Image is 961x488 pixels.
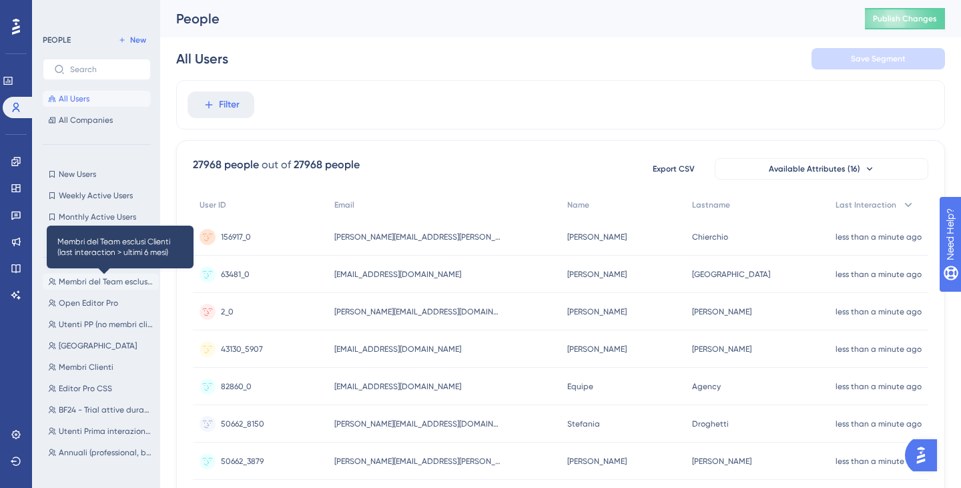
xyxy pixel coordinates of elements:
span: Last Interaction [836,200,896,210]
input: Search [70,65,139,74]
span: [PERSON_NAME] [567,269,627,280]
div: People [176,9,832,28]
button: Save Segment [812,48,945,69]
span: Publish Changes [873,13,937,24]
span: [PERSON_NAME][EMAIL_ADDRESS][PERSON_NAME][DOMAIN_NAME] [334,232,501,242]
div: 27968 people [294,157,360,173]
span: 63481_0 [221,269,250,280]
span: Weekly Active Users [59,190,133,201]
span: [PERSON_NAME] [692,306,751,317]
time: less than a minute ago [836,419,922,429]
button: New Users [43,166,151,182]
span: New Users [59,169,96,180]
span: 156917_0 [221,232,251,242]
button: Membri Clienti [43,359,159,375]
span: Lastname [692,200,730,210]
span: Membri del Team esclusi Clienti (last interaction > ultimi 6 mesi) [59,276,153,287]
time: less than a minute ago [836,344,922,354]
div: 27968 people [193,157,259,173]
span: Editor Pro CSS [59,383,112,394]
span: Export CSV [653,164,695,174]
button: All Users [43,91,151,107]
button: Annuali (professional, business, advanced) [43,445,159,461]
span: Filter [219,97,240,113]
span: 2_0 [221,306,234,317]
span: Agency [692,381,721,392]
span: Available Attributes (16) [769,164,860,174]
button: Utenti Prima interazione > 1 giorno [43,423,159,439]
button: Available Attributes (16) [715,158,928,180]
button: Inactive Users [43,230,151,246]
span: Email [334,200,354,210]
button: BF24 - Trial attive durante la promo [43,402,159,418]
span: [PERSON_NAME][EMAIL_ADDRESS][DOMAIN_NAME] [334,306,501,317]
span: Annuali (professional, business, advanced) [59,447,153,458]
span: Monthly Active Users [59,212,136,222]
span: Utenti Prima interazione > 1 giorno [59,426,153,437]
span: Save Segment [851,53,906,64]
span: Droghetti [692,419,729,429]
span: [PERSON_NAME] [692,344,751,354]
span: Chierchio [692,232,728,242]
button: All Companies [43,112,151,128]
span: 50662_8150 [221,419,264,429]
button: Filter [188,91,254,118]
span: [PERSON_NAME] [567,232,627,242]
span: BF24 - Trial attive durante la promo [59,405,153,415]
span: [PERSON_NAME] [567,344,627,354]
span: [GEOGRAPHIC_DATA] [692,269,770,280]
span: [PERSON_NAME][EMAIL_ADDRESS][PERSON_NAME][DOMAIN_NAME] [334,456,501,467]
button: Publish Changes [865,8,945,29]
time: less than a minute ago [836,457,922,466]
button: Monthly Active Users [43,209,151,225]
span: Open Editor Pro [59,298,118,308]
button: Weekly Active Users [43,188,151,204]
button: New [113,32,151,48]
span: [PERSON_NAME] [567,306,627,317]
button: Export CSV [640,158,707,180]
span: 82860_0 [221,381,252,392]
time: less than a minute ago [836,270,922,279]
span: 50662_3879 [221,456,264,467]
button: Open Editor Pro [43,295,159,311]
time: less than a minute ago [836,232,922,242]
time: less than a minute ago [836,382,922,391]
span: All Users [59,93,89,104]
span: New [130,35,146,45]
span: Utenti PP (no membri cliente) [59,319,153,330]
span: [EMAIL_ADDRESS][DOMAIN_NAME] [334,269,461,280]
span: [EMAIL_ADDRESS][DOMAIN_NAME] [334,381,461,392]
span: [PERSON_NAME] [567,456,627,467]
span: User ID [200,200,226,210]
time: less than a minute ago [836,307,922,316]
span: Name [567,200,589,210]
span: 43130_5907 [221,344,263,354]
div: PEOPLE [43,35,71,45]
div: out of [262,157,291,173]
span: Membri Clienti [59,362,113,373]
div: All Users [176,49,228,68]
span: [GEOGRAPHIC_DATA] [59,340,137,351]
span: Need Help? [31,3,83,19]
span: Equipe [567,381,593,392]
button: Membri del Team esclusi Clienti (last interaction > ultimi 6 mesi) [43,274,159,290]
button: [GEOGRAPHIC_DATA] [43,338,159,354]
span: [EMAIL_ADDRESS][DOMAIN_NAME] [334,344,461,354]
button: Utenti PP (no membri cliente) [43,316,159,332]
span: Stefania [567,419,600,429]
span: [PERSON_NAME][EMAIL_ADDRESS][DOMAIN_NAME] [334,419,501,429]
button: Editor Pro CSS [43,381,159,397]
iframe: UserGuiding AI Assistant Launcher [905,435,945,475]
span: All Companies [59,115,113,126]
span: [PERSON_NAME] [692,456,751,467]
